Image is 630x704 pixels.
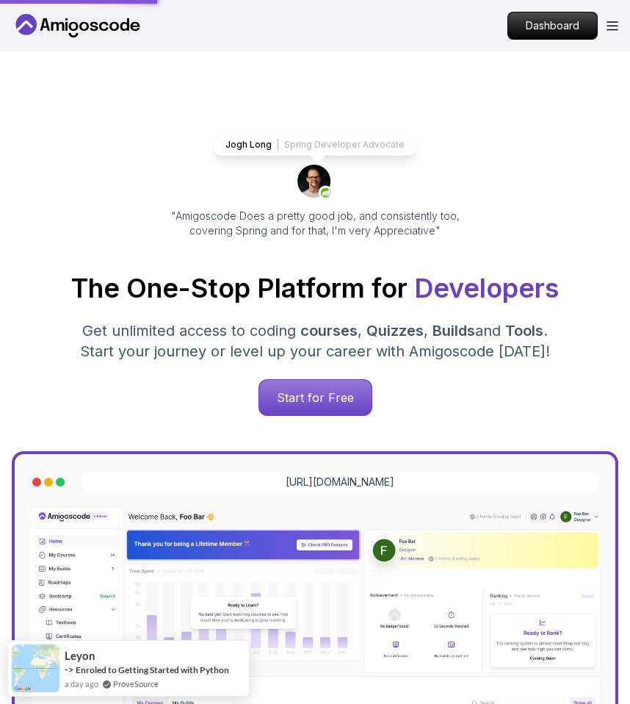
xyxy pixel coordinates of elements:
[505,322,543,340] span: Tools
[286,475,394,489] a: [URL][DOMAIN_NAME]
[65,664,74,675] span: ->
[76,664,229,675] a: Enroled to Getting Started with Python
[507,12,598,40] a: Dashboard
[300,322,358,340] span: courses
[414,272,559,304] span: Developers
[12,644,59,692] img: provesource social proof notification image
[12,273,618,303] h1: The One-Stop Platform for
[259,380,372,415] p: Start for Free
[65,650,95,662] span: leyon
[607,21,618,31] button: Open Menu
[65,678,98,690] span: a day ago
[113,678,159,690] a: ProveSource
[258,379,372,416] a: Start for Free
[508,12,597,39] p: Dashboard
[366,322,424,340] span: Quizzes
[284,139,405,151] p: Spring Developer Advocate
[225,139,272,151] p: Jogh Long
[297,165,333,200] img: josh long
[68,320,562,362] p: Get unlimited access to coding , , and . Start your journey or level up your career with Amigosco...
[432,322,475,340] span: Builds
[151,209,479,238] p: "Amigoscode Does a pretty good job, and consistently too, covering Spring and for that, I'm very ...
